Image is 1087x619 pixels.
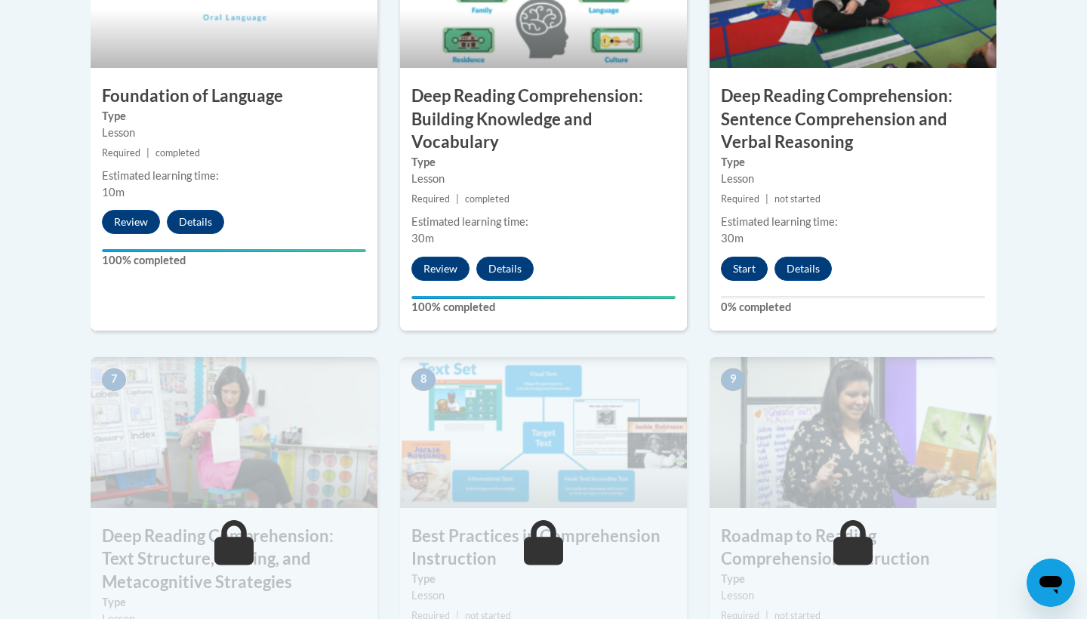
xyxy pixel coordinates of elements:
h3: Best Practices in Comprehension Instruction [400,525,687,571]
span: | [456,193,459,205]
label: Type [411,571,676,587]
div: Lesson [411,171,676,187]
img: Course Image [710,357,996,508]
button: Details [774,257,832,281]
span: 7 [102,368,126,391]
span: Required [721,193,759,205]
label: Type [102,594,366,611]
span: | [765,193,768,205]
label: Type [721,571,985,587]
label: Type [721,154,985,171]
h3: Deep Reading Comprehension: Text Structure, Writing, and Metacognitive Strategies [91,525,377,594]
div: Lesson [721,171,985,187]
span: not started [774,193,821,205]
span: completed [465,193,510,205]
img: Course Image [400,357,687,508]
label: Type [411,154,676,171]
span: 8 [411,368,436,391]
button: Start [721,257,768,281]
label: 100% completed [411,299,676,316]
div: Estimated learning time: [721,214,985,230]
div: Estimated learning time: [102,168,366,184]
h3: Foundation of Language [91,85,377,108]
div: Estimated learning time: [411,214,676,230]
span: | [146,147,149,159]
button: Details [167,210,224,234]
button: Review [411,257,470,281]
div: Your progress [102,249,366,252]
span: 30m [411,232,434,245]
div: Lesson [102,125,366,141]
h3: Deep Reading Comprehension: Sentence Comprehension and Verbal Reasoning [710,85,996,154]
img: Course Image [91,357,377,508]
label: 0% completed [721,299,985,316]
button: Details [476,257,534,281]
div: Lesson [411,587,676,604]
button: Review [102,210,160,234]
span: completed [156,147,200,159]
span: 10m [102,186,125,199]
div: Lesson [721,587,985,604]
span: 30m [721,232,744,245]
label: Type [102,108,366,125]
span: 9 [721,368,745,391]
h3: Deep Reading Comprehension: Building Knowledge and Vocabulary [400,85,687,154]
iframe: Button to launch messaging window [1027,559,1075,607]
h3: Roadmap to Reading Comprehension Instruction [710,525,996,571]
div: Your progress [411,296,676,299]
span: Required [411,193,450,205]
span: Required [102,147,140,159]
label: 100% completed [102,252,366,269]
